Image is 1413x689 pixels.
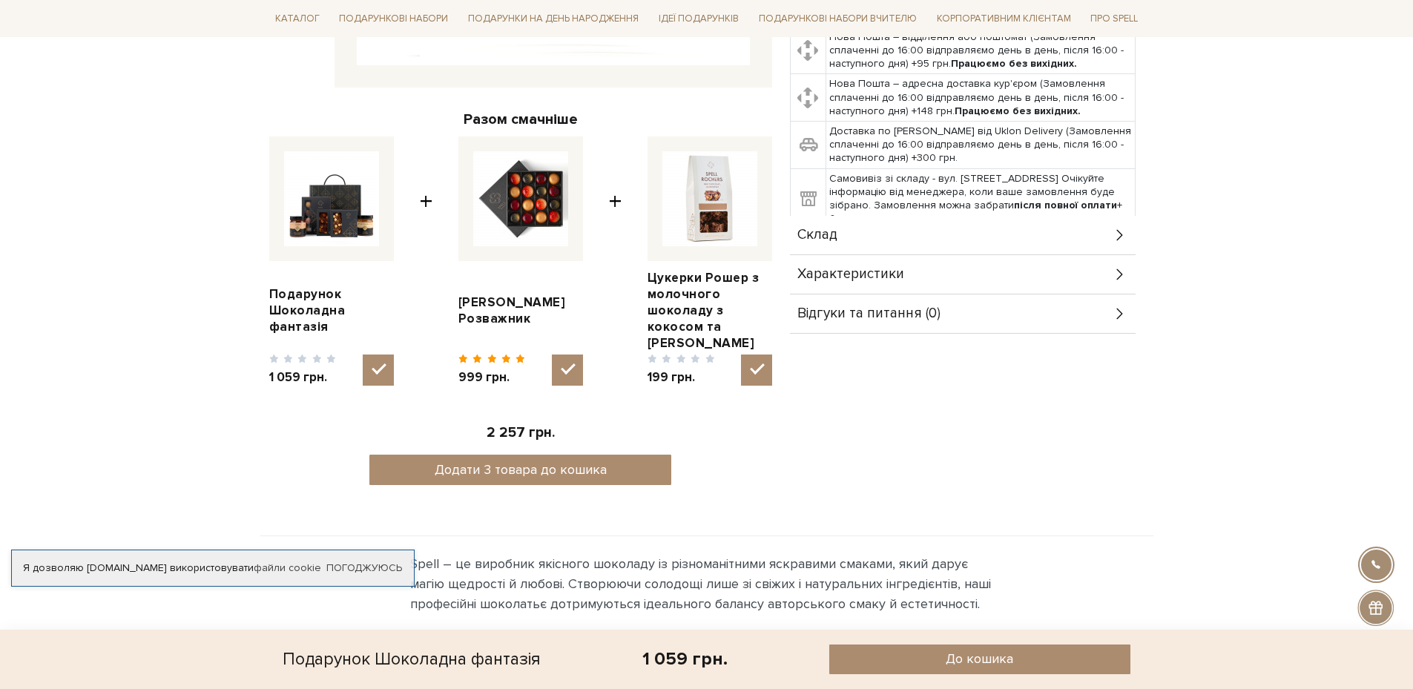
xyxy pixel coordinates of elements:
[753,6,923,31] a: Подарункові набори Вчителю
[648,270,772,352] a: Цукерки Рошер з молочного шоколаду з кокосом та [PERSON_NAME]
[797,268,904,281] span: Характеристики
[609,136,622,386] span: +
[797,228,837,242] span: Склад
[662,151,757,246] img: Цукерки Рошер з молочного шоколаду з кокосом та мигдалем
[283,645,541,674] div: Подарунок Шоколадна фантазія
[462,7,645,30] a: Подарунки на День народження
[369,455,671,485] button: Додати 3 товара до кошика
[797,307,941,320] span: Відгуки та питання (0)
[326,561,402,575] a: Погоджуюсь
[829,645,1130,674] button: До кошика
[254,561,321,574] a: файли cookie
[473,151,568,246] img: Сет цукерок Розважник
[269,110,772,129] div: Разом смачніше
[420,136,432,386] span: +
[1014,199,1117,211] b: після повної оплати
[284,151,379,246] img: Подарунок Шоколадна фантазія
[826,168,1136,229] td: Самовивіз зі складу - вул. [STREET_ADDRESS] Очікуйте інформацію від менеджера, коли ваше замовлен...
[955,105,1081,117] b: Працюємо без вихідних.
[12,561,414,575] div: Я дозволяю [DOMAIN_NAME] використовувати
[269,286,394,335] a: Подарунок Шоколадна фантазія
[648,369,715,386] span: 199 грн.
[946,650,1013,667] span: До кошика
[653,7,745,30] a: Ідеї подарунків
[458,369,526,386] span: 999 грн.
[458,294,583,327] a: [PERSON_NAME] Розважник
[826,74,1136,122] td: Нова Пошта – адресна доставка кур'єром (Замовлення сплаченні до 16:00 відправляємо день в день, п...
[410,554,1004,614] div: Spell – це виробник якісного шоколаду із різноманітними яскравими смаками, який дарує магію щедро...
[269,369,337,386] span: 1 059 грн.
[269,7,326,30] a: Каталог
[1084,7,1144,30] a: Про Spell
[333,7,454,30] a: Подарункові набори
[487,424,555,441] span: 2 257 грн.
[931,7,1077,30] a: Корпоративним клієнтам
[642,647,728,670] div: 1 059 грн.
[826,27,1136,74] td: Нова Пошта – відділення або поштомат (Замовлення сплаченні до 16:00 відправляємо день в день, піс...
[951,57,1077,70] b: Працюємо без вихідних.
[826,122,1136,169] td: Доставка по [PERSON_NAME] від Uklon Delivery (Замовлення сплаченні до 16:00 відправляємо день в д...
